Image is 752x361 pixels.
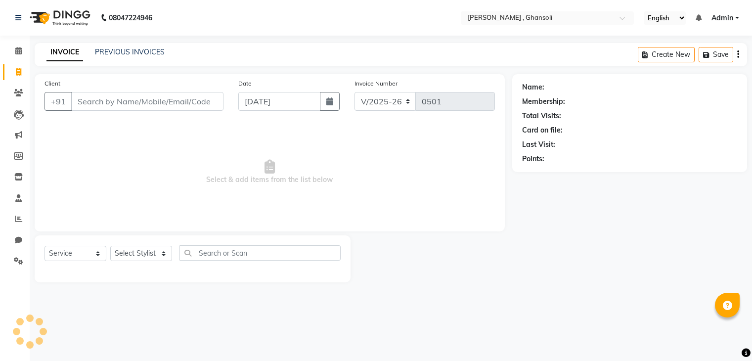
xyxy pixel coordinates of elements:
[711,13,733,23] span: Admin
[522,96,565,107] div: Membership:
[109,4,152,32] b: 08047224946
[522,139,555,150] div: Last Visit:
[44,79,60,88] label: Client
[44,123,495,222] span: Select & add items from the list below
[522,82,544,92] div: Name:
[354,79,398,88] label: Invoice Number
[71,92,223,111] input: Search by Name/Mobile/Email/Code
[25,4,93,32] img: logo
[699,47,733,62] button: Save
[638,47,695,62] button: Create New
[46,44,83,61] a: INVOICE
[522,154,544,164] div: Points:
[179,245,341,261] input: Search or Scan
[44,92,72,111] button: +91
[95,47,165,56] a: PREVIOUS INVOICES
[522,125,563,135] div: Card on file:
[522,111,561,121] div: Total Visits:
[238,79,252,88] label: Date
